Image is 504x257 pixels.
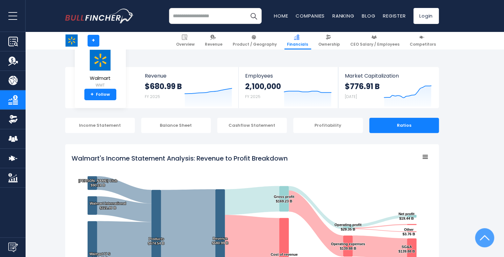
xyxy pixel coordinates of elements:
text: Gross profit $169.23 B [274,195,294,203]
a: Revenue $680.99 B FY 2025 [139,67,239,108]
text: Other $3.76 B [403,228,415,236]
text: [PERSON_NAME] Club $90.24 B [78,179,117,187]
text: Walmart International $121.89 B [89,201,126,210]
tspan: Walmart's Income Statement Analysis: Revenue to Profit Breakdown [72,154,288,163]
a: Register [383,12,406,19]
a: +Follow [84,89,116,100]
span: Employees [245,73,332,79]
small: WMT [89,82,112,88]
a: Market Capitalization $776.91 B [DATE] [338,67,438,108]
img: WMT logo [89,49,112,71]
a: Employees 2,100,000 FY 2025 [239,67,338,108]
small: [DATE] [345,94,357,99]
a: Competitors [407,32,439,49]
a: Blog [362,12,376,19]
button: Search [246,8,262,24]
a: + [88,35,99,47]
div: Cashflow Statement [217,118,287,133]
div: Balance Sheet [141,118,211,133]
strong: $776.91 B [345,81,380,91]
span: Competitors [410,42,436,47]
strong: 2,100,000 [245,81,281,91]
text: Net profit $19.44 B [399,212,415,220]
text: SG&A $139.88 B [399,245,415,253]
span: Overview [176,42,195,47]
span: Revenue [205,42,223,47]
a: Login [414,8,439,24]
a: Revenue [202,32,226,49]
a: Financials [284,32,311,49]
a: Overview [174,32,198,49]
span: Financials [287,42,308,47]
img: bullfincher logo [65,9,134,23]
a: Ranking [333,12,354,19]
a: Ownership [316,32,343,49]
a: Walmart WMT [89,49,112,89]
a: CEO Salary / Employees [348,32,403,49]
span: Walmart [89,76,112,81]
div: Ratios [369,118,439,133]
span: Ownership [319,42,340,47]
small: FY 2025 [245,94,260,99]
strong: $680.99 B [145,81,182,91]
small: FY 2025 [145,94,160,99]
text: Revenue $680.99 B [212,237,229,245]
div: Income Statement [65,118,135,133]
text: Products $674.54 B [148,237,165,245]
img: Ownership [8,115,18,124]
span: CEO Salary / Employees [351,42,400,47]
a: Go to homepage [65,9,134,23]
text: Operating expenses $139.88 B [331,242,365,250]
div: Profitability [293,118,363,133]
text: Operating profit $29.35 B [334,223,361,231]
a: Companies [296,12,325,19]
a: Home [274,12,288,19]
a: Product / Geography [230,32,280,49]
span: Market Capitalization [345,73,432,79]
img: WMT logo [66,34,78,47]
span: Revenue [145,73,232,79]
span: Product / Geography [233,42,277,47]
strong: + [90,92,94,97]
